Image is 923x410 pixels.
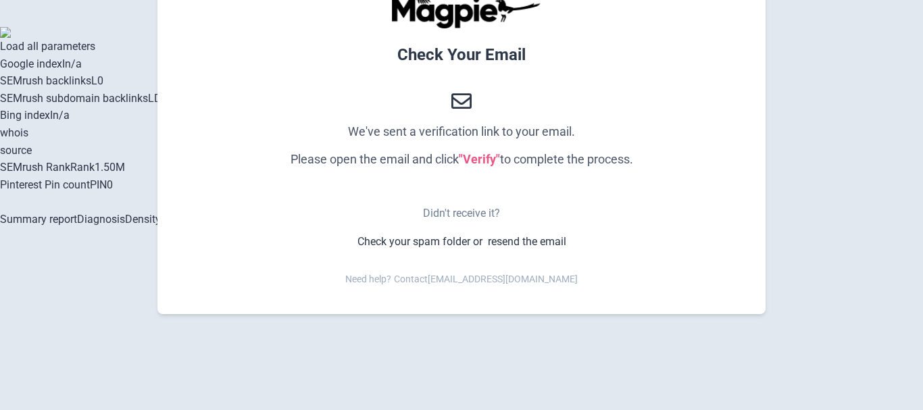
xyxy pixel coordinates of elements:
[193,122,730,142] p: We've sent a verification link to your email.
[397,45,526,65] h2: Check Your Email
[148,92,161,105] span: LD
[394,274,578,284] a: Contact[EMAIL_ADDRESS][DOMAIN_NAME]
[91,74,97,87] span: L
[107,178,113,191] a: 0
[125,213,161,226] span: Density
[53,109,70,122] a: n/a
[488,233,566,251] a: resend the email
[77,213,125,226] span: Diagnosis
[193,150,730,170] p: Please open the email and click to complete the process.
[95,161,125,174] a: 1.50M
[62,57,65,70] span: I
[50,109,53,122] span: I
[459,152,500,166] span: "Verify"
[187,205,736,222] p: Didn't receive it?
[345,272,578,286] div: Need help?
[97,74,103,87] a: 0
[65,57,82,70] a: n/a
[70,161,95,174] span: Rank
[357,233,482,251] p: Check your spam folder or
[90,178,107,191] span: PIN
